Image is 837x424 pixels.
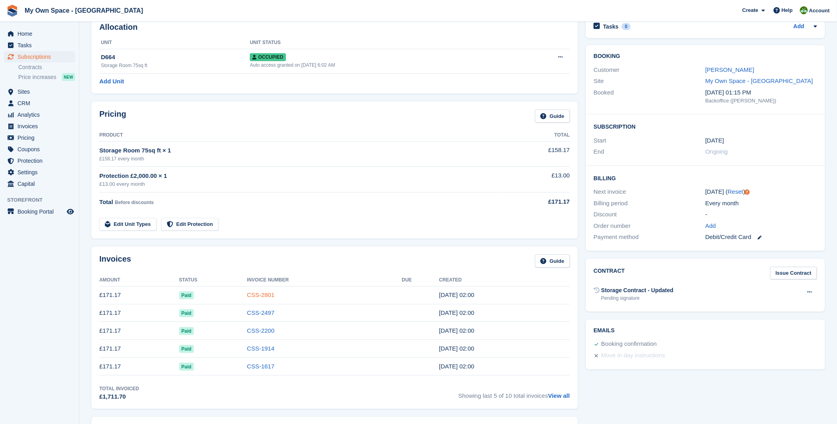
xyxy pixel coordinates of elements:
div: Next invoice [594,187,706,197]
span: Subscriptions [17,51,65,62]
div: Storage Room 75sq ft × 1 [99,146,498,155]
a: Edit Unit Types [99,218,157,231]
div: End [594,147,706,156]
time: 2025-07-20 01:00:26 UTC [439,327,474,334]
span: Paid [179,345,194,353]
div: £13.00 every month [99,180,498,188]
a: menu [4,144,75,155]
div: Storage Room 75sq ft [101,62,250,69]
h2: Tasks [603,23,619,30]
h2: Pricing [99,110,126,123]
a: menu [4,178,75,189]
div: Booked [594,88,706,105]
span: Analytics [17,109,65,120]
th: Unit Status [250,37,518,49]
td: £171.17 [99,322,179,340]
div: D664 [101,53,250,62]
span: Storefront [7,196,79,204]
a: menu [4,86,75,97]
a: menu [4,28,75,39]
div: - [706,210,817,219]
a: CSS-1617 [247,363,274,370]
a: My Own Space - [GEOGRAPHIC_DATA] [21,4,146,17]
a: CSS-2801 [247,291,274,298]
div: Auto access granted on [DATE] 6:02 AM [250,62,518,69]
th: Due [402,274,439,287]
a: CSS-2497 [247,309,274,316]
span: Paid [179,363,194,371]
a: menu [4,132,75,143]
td: £171.17 [99,286,179,304]
h2: Booking [594,53,817,60]
a: Add [794,22,804,31]
span: Paid [179,291,194,299]
span: Protection [17,155,65,166]
div: [DATE] ( ) [706,187,817,197]
a: Price increases NEW [18,73,75,81]
h2: Invoices [99,254,131,268]
span: Settings [17,167,65,178]
time: 2025-06-20 01:00:19 UTC [439,345,474,352]
span: Paid [179,309,194,317]
a: Issue Contract [770,267,817,280]
a: menu [4,109,75,120]
h2: Subscription [594,122,817,130]
h2: Emails [594,328,817,334]
div: £158.17 every month [99,155,498,162]
a: menu [4,155,75,166]
span: Sites [17,86,65,97]
div: £171.17 [498,197,570,206]
a: [PERSON_NAME] [706,66,754,73]
a: Reset [728,188,743,195]
div: Pending signature [601,295,674,302]
th: Created [439,274,570,287]
td: £171.17 [99,340,179,358]
div: Every month [706,199,817,208]
time: 2024-12-20 01:00:00 UTC [706,136,724,145]
a: menu [4,98,75,109]
img: stora-icon-8386f47178a22dfd0bd8f6a31ec36ba5ce8667c1dd55bd0f319d3a0aa187defe.svg [6,5,18,17]
span: Total [99,199,113,205]
span: Capital [17,178,65,189]
div: Discount [594,210,706,219]
span: Booking Portal [17,206,65,217]
th: Invoice Number [247,274,402,287]
a: Preview store [66,207,75,216]
a: menu [4,206,75,217]
a: menu [4,40,75,51]
a: Guide [535,110,570,123]
span: Before discounts [115,200,154,205]
th: Total [498,129,570,142]
a: My Own Space - [GEOGRAPHIC_DATA] [706,77,813,84]
th: Status [179,274,247,287]
time: 2025-09-20 01:00:07 UTC [439,291,474,298]
a: View all [548,392,570,399]
h2: Billing [594,174,817,182]
span: Paid [179,327,194,335]
span: Pricing [17,132,65,143]
td: £171.17 [99,358,179,376]
span: CRM [17,98,65,109]
td: £171.17 [99,304,179,322]
span: Occupied [250,53,286,61]
span: Create [742,6,758,14]
span: Ongoing [706,148,728,155]
a: Guide [535,254,570,268]
a: CSS-1914 [247,345,274,352]
span: Coupons [17,144,65,155]
div: Payment method [594,233,706,242]
h2: Allocation [99,23,570,32]
h2: Contract [594,267,625,280]
th: Product [99,129,498,142]
div: Customer [594,66,706,75]
div: Move in day instructions [601,351,665,360]
div: Protection £2,000.00 × 1 [99,172,498,181]
div: £1,711.70 [99,392,139,401]
div: Total Invoiced [99,385,139,392]
time: 2025-08-20 01:00:13 UTC [439,309,474,316]
div: Storage Contract - Updated [601,286,674,295]
span: Invoices [17,121,65,132]
time: 2025-05-20 01:00:39 UTC [439,363,474,370]
div: NEW [62,73,75,81]
div: Tooltip anchor [744,189,751,196]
